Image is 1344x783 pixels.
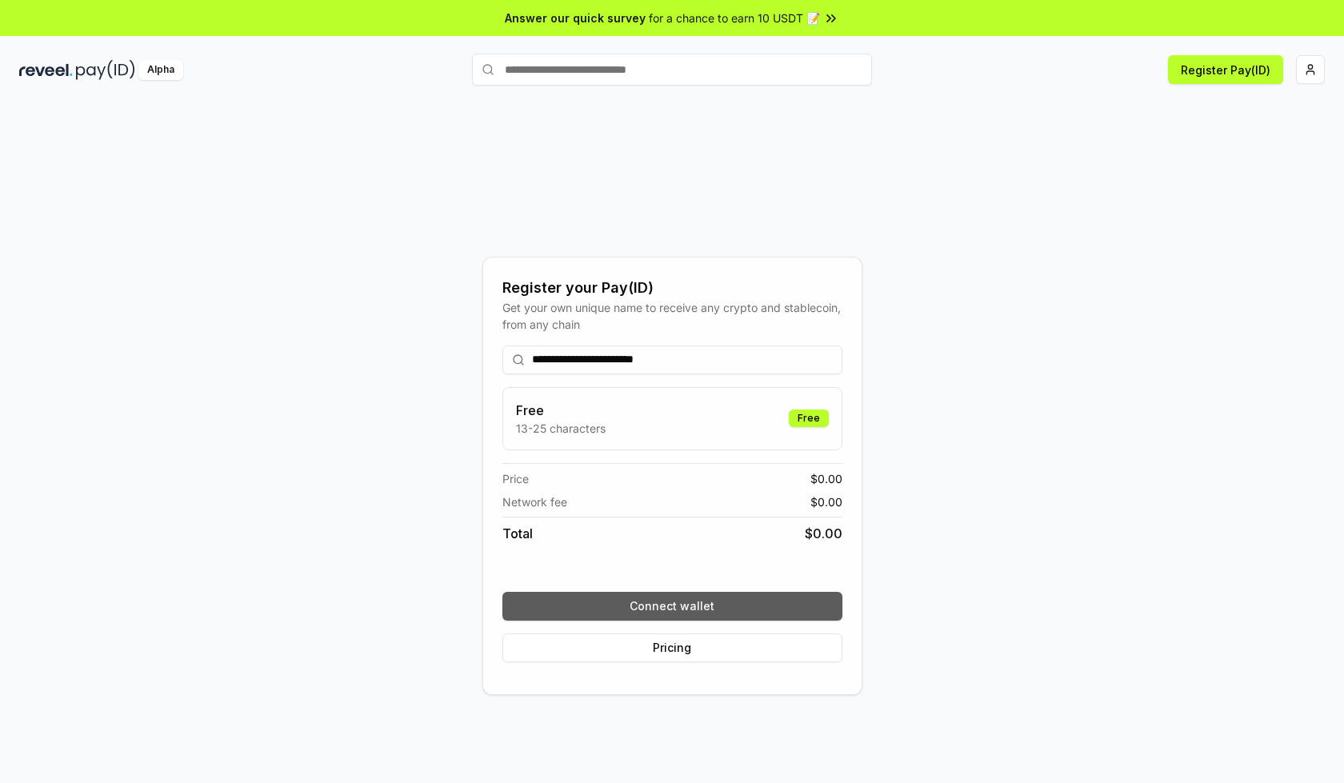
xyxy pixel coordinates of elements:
img: pay_id [76,60,135,80]
button: Connect wallet [502,592,842,621]
span: Price [502,470,529,487]
span: for a chance to earn 10 USDT 📝 [649,10,820,26]
button: Register Pay(ID) [1168,55,1283,84]
span: $ 0.00 [805,524,842,543]
span: Total [502,524,533,543]
div: Free [789,409,829,427]
div: Register your Pay(ID) [502,277,842,299]
span: Network fee [502,493,567,510]
div: Alpha [138,60,183,80]
img: reveel_dark [19,60,73,80]
span: $ 0.00 [810,493,842,510]
div: Get your own unique name to receive any crypto and stablecoin, from any chain [502,299,842,333]
h3: Free [516,401,606,420]
span: $ 0.00 [810,470,842,487]
button: Pricing [502,633,842,662]
span: Answer our quick survey [505,10,646,26]
p: 13-25 characters [516,420,606,437]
